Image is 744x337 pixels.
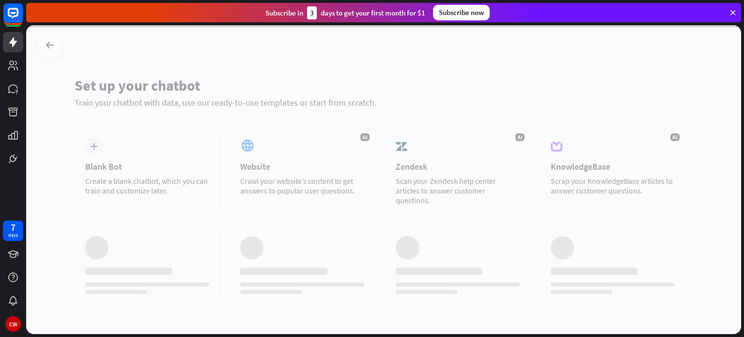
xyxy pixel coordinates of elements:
[265,6,425,19] div: Subscribe in days to get your first month for $1
[8,232,18,239] div: days
[5,316,21,332] div: CW
[11,223,15,232] div: 7
[3,221,23,241] a: 7 days
[433,5,490,20] div: Subscribe now
[307,6,317,19] div: 3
